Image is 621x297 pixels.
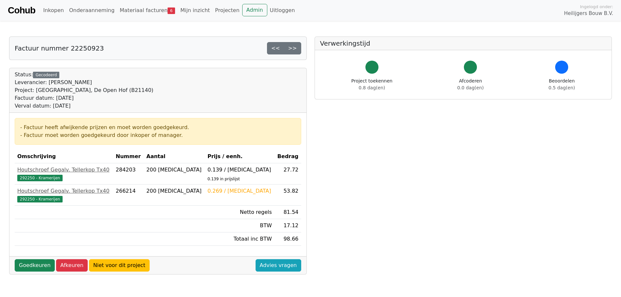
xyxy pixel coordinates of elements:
td: 53.82 [274,185,301,206]
td: 17.12 [274,219,301,232]
a: Uitloggen [267,4,298,17]
div: Status: [15,71,154,110]
h5: Factuur nummer 22250923 [15,44,104,52]
td: 27.72 [274,163,301,185]
div: 0.139 / [MEDICAL_DATA] [207,166,272,174]
a: Mijn inzicht [178,4,213,17]
a: Cohub [8,3,35,18]
td: BTW [205,219,274,232]
a: Goedkeuren [15,259,55,272]
span: Heilijgers Bouw B.V. [564,10,613,17]
td: 81.54 [274,206,301,219]
div: Beoordelen [549,78,575,91]
td: Netto regels [205,206,274,219]
td: Totaal inc BTW [205,232,274,246]
a: Houtschroef Gegalv. Tellerkop Tx40292250 - Kramerijen [17,187,111,203]
a: Admin [242,4,267,16]
div: Factuur datum: [DATE] [15,94,154,102]
th: Nummer [113,150,144,163]
td: 266214 [113,185,144,206]
th: Aantal [144,150,205,163]
span: 0.0 dag(en) [457,85,484,90]
th: Bedrag [274,150,301,163]
h5: Verwerkingstijd [320,39,607,47]
td: 284203 [113,163,144,185]
div: Project toekennen [351,78,392,91]
a: Advies vragen [256,259,301,272]
div: Gecodeerd [33,72,59,78]
th: Prijs / eenh. [205,150,274,163]
div: - Factuur moet worden goedgekeurd door inkoper of manager. [20,131,296,139]
a: Onderaanneming [67,4,117,17]
div: Project: [GEOGRAPHIC_DATA], De Open Hof (B21140) [15,86,154,94]
span: 292250 - Kramerijen [17,196,63,202]
a: Houtschroef Gegalv. Tellerkop Tx40292250 - Kramerijen [17,166,111,182]
a: Materiaal facturen6 [117,4,178,17]
a: >> [284,42,301,54]
div: 200 [MEDICAL_DATA] [146,166,202,174]
div: Houtschroef Gegalv. Tellerkop Tx40 [17,187,111,195]
div: Leverancier: [PERSON_NAME] [15,79,154,86]
a: << [267,42,284,54]
div: Verval datum: [DATE] [15,102,154,110]
span: Ingelogd onder: [580,4,613,10]
div: - Factuur heeft afwijkende prijzen en moet worden goedgekeurd. [20,124,296,131]
span: 292250 - Kramerijen [17,175,63,181]
div: 0.269 / [MEDICAL_DATA] [207,187,272,195]
div: Afcoderen [457,78,484,91]
td: 98.66 [274,232,301,246]
sub: 0.139 in prijslijst [207,177,240,181]
a: Niet voor dit project [89,259,150,272]
span: 0.5 dag(en) [549,85,575,90]
a: Afkeuren [56,259,88,272]
div: 200 [MEDICAL_DATA] [146,187,202,195]
a: Inkopen [40,4,66,17]
span: 0.8 dag(en) [359,85,385,90]
th: Omschrijving [15,150,113,163]
div: Houtschroef Gegalv. Tellerkop Tx40 [17,166,111,174]
span: 6 [168,7,175,14]
a: Projecten [213,4,242,17]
